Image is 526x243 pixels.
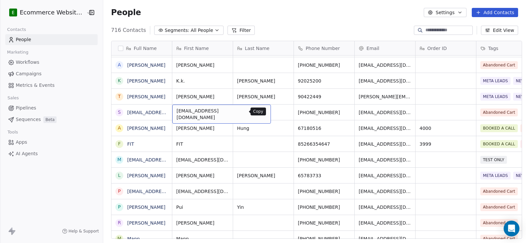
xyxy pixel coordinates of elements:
button: Edit View [481,26,518,35]
span: [PERSON_NAME][EMAIL_ADDRESS][PERSON_NAME][DOMAIN_NAME] [359,93,411,100]
span: [PERSON_NAME] [176,93,229,100]
span: Hung [237,125,290,132]
span: META LEADS [480,77,511,85]
span: Tags [488,45,498,52]
span: Beta [43,116,57,123]
div: Full Name [111,41,172,55]
a: FIT [127,141,134,147]
span: [EMAIL_ADDRESS][DOMAIN_NAME] [359,62,411,68]
a: [PERSON_NAME] [127,220,165,226]
span: Full Name [134,45,157,52]
div: Order ID [416,41,476,55]
span: Order ID [427,45,447,52]
span: [EMAIL_ADDRESS][DOMAIN_NAME] [176,157,229,163]
div: R [118,219,121,226]
span: Campaigns [16,70,41,77]
div: K [118,77,121,84]
span: 4000 [419,125,472,132]
span: 65783733 [298,172,350,179]
span: 85266354647 [298,141,350,147]
button: Filter [227,26,255,35]
span: [EMAIL_ADDRESS][DOMAIN_NAME] [359,172,411,179]
div: Phone Number [294,41,354,55]
span: [EMAIL_ADDRESS][DOMAIN_NAME] [359,109,411,116]
button: Add Contacts [472,8,518,17]
span: TEST ONLY [480,156,507,164]
button: EEcommerce Website Builder [8,7,82,18]
span: AI Agents [16,150,38,157]
span: Apps [16,139,27,146]
span: Marketing [4,47,31,57]
a: [PERSON_NAME] [127,126,165,131]
span: [EMAIL_ADDRESS][DOMAIN_NAME] [359,125,411,132]
a: Apps [5,137,98,148]
span: Sales [5,93,22,103]
div: M [117,235,121,242]
span: BOOKED A CALL [480,124,518,132]
div: P [118,204,121,210]
a: Mann [127,236,140,241]
a: SequencesBeta [5,114,98,125]
a: [PERSON_NAME] [127,205,165,210]
span: Tools [5,127,21,137]
span: [PHONE_NUMBER] [298,204,350,210]
span: [PHONE_NUMBER] [298,220,350,226]
a: Pipelines [5,103,98,113]
span: Sequences [16,116,41,123]
span: E [12,9,15,16]
a: [EMAIL_ADDRESS][DOMAIN_NAME] [127,110,208,115]
span: Pipelines [16,105,36,111]
span: [PERSON_NAME] [176,220,229,226]
div: grid [111,56,172,239]
a: People [5,34,98,45]
span: Contacts [4,25,29,35]
span: [PHONE_NUMBER] [298,62,350,68]
div: A [118,125,121,132]
span: 90422449 [298,93,350,100]
span: Email [367,45,379,52]
span: Phone Number [306,45,340,52]
button: Settings [424,8,466,17]
span: [PERSON_NAME] [176,125,229,132]
span: All People [191,27,213,34]
a: [EMAIL_ADDRESS][DOMAIN_NAME] [127,189,208,194]
div: m [117,156,121,163]
div: T [118,93,121,100]
span: Ecommerce Website Builder [20,8,84,17]
a: AI Agents [5,148,98,159]
a: [PERSON_NAME] [127,94,165,99]
span: Last Name [245,45,270,52]
span: Mann [176,235,229,242]
span: People [111,8,141,17]
span: Metrics & Events [16,82,55,89]
div: L [118,172,121,179]
span: [PERSON_NAME] [176,172,229,179]
span: People [16,36,31,43]
span: [PHONE_NUMBER] [298,109,350,116]
span: [PERSON_NAME] [237,172,290,179]
span: [PHONE_NUMBER] [298,188,350,195]
div: Last Name [233,41,294,55]
span: Abandoned Cart [480,235,518,243]
span: 716 Contacts [111,26,146,34]
span: [PERSON_NAME] [176,62,229,68]
span: [EMAIL_ADDRESS][DOMAIN_NAME] [359,188,411,195]
span: META LEADS [480,93,511,101]
a: Campaigns [5,68,98,79]
a: [PERSON_NAME] [127,173,165,178]
span: Abandoned Cart [480,203,518,211]
span: Abandoned Cart [480,61,518,69]
span: FIT [176,141,229,147]
span: Abandoned Cart [480,187,518,195]
span: [PHONE_NUMBER] [298,235,350,242]
span: 3999 [419,141,472,147]
div: Open Intercom Messenger [504,221,519,236]
span: BOOKED A CALL [480,140,518,148]
span: Workflows [16,59,39,66]
span: [EMAIL_ADDRESS][DOMAIN_NAME] [359,220,411,226]
div: First Name [172,41,233,55]
div: F [118,140,121,147]
div: s [118,109,121,116]
span: 92025200 [298,78,350,84]
div: A [118,61,121,68]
